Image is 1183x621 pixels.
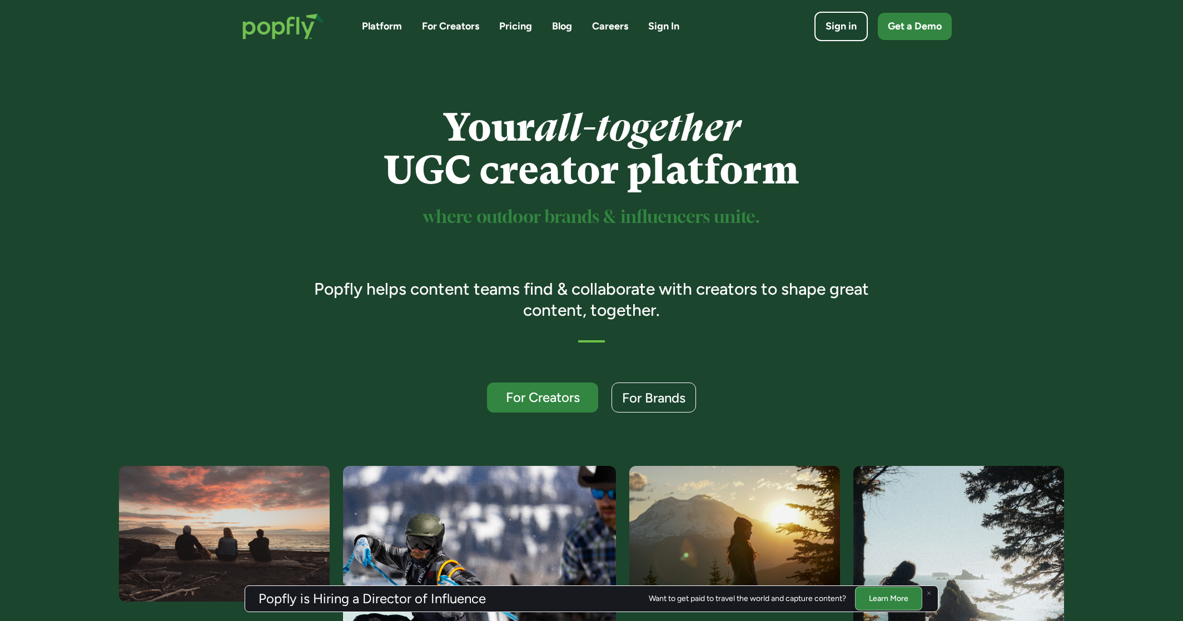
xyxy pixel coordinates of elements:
[499,19,532,33] a: Pricing
[259,592,486,605] h3: Popfly is Hiring a Director of Influence
[231,2,335,51] a: home
[552,19,572,33] a: Blog
[422,19,479,33] a: For Creators
[423,209,760,226] sup: where outdoor brands & influencers unite.
[622,391,685,405] div: For Brands
[487,382,598,413] a: For Creators
[362,19,402,33] a: Platform
[299,279,885,320] h3: Popfly helps content teams find & collaborate with creators to shape great content, together.
[592,19,628,33] a: Careers
[826,19,857,33] div: Sign in
[612,382,696,413] a: For Brands
[888,19,942,33] div: Get a Demo
[649,594,846,603] div: Want to get paid to travel the world and capture content?
[648,19,679,33] a: Sign In
[878,13,952,40] a: Get a Demo
[814,12,868,41] a: Sign in
[299,106,885,192] h1: Your UGC creator platform
[855,587,922,610] a: Learn More
[497,390,588,404] div: For Creators
[535,105,740,150] em: all-together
